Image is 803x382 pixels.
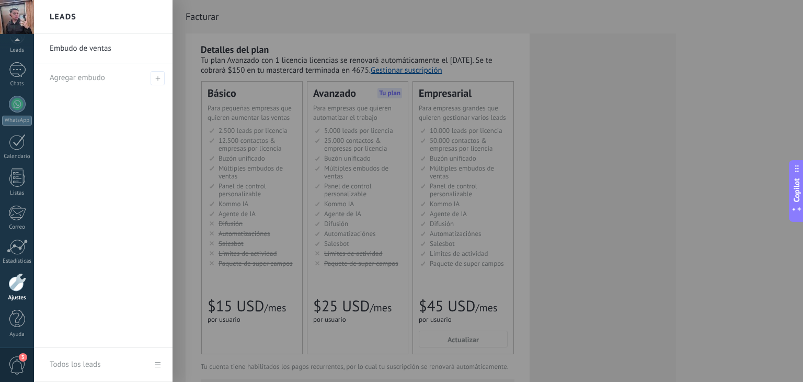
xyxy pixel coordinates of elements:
[2,331,32,338] div: Ayuda
[2,190,32,197] div: Listas
[2,47,32,54] div: Leads
[2,153,32,160] div: Calendario
[50,34,162,63] a: Embudo de ventas
[151,71,165,85] span: Agregar embudo
[50,1,76,33] h2: Leads
[2,295,32,301] div: Ajustes
[2,224,32,231] div: Correo
[50,350,100,379] div: Todos los leads
[791,178,802,203] span: Copilot
[2,116,32,126] div: WhatsApp
[19,353,27,362] span: 3
[2,258,32,265] div: Estadísticas
[34,348,173,382] a: Todos los leads
[2,81,32,87] div: Chats
[50,73,105,83] span: Agregar embudo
